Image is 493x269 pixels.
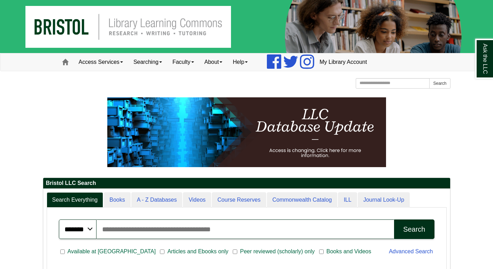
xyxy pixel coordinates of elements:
a: Books [104,192,130,208]
img: HTML tutorial [107,97,386,167]
a: Course Reserves [212,192,266,208]
h2: Bristol LLC Search [43,178,450,189]
input: Peer reviewed (scholarly) only [233,249,237,255]
a: About [199,53,228,71]
span: Articles and Ebooks only [164,247,231,256]
input: Books and Videos [319,249,324,255]
a: Advanced Search [389,248,433,254]
button: Search [394,219,434,239]
a: ILL [338,192,357,208]
a: Journal Look-Up [358,192,410,208]
a: My Library Account [314,53,372,71]
input: Available at [GEOGRAPHIC_DATA] [60,249,65,255]
div: Search [403,225,425,233]
button: Search [429,78,450,89]
span: Books and Videos [324,247,374,256]
a: Faculty [167,53,199,71]
a: A - Z Databases [131,192,183,208]
span: Available at [GEOGRAPHIC_DATA] [65,247,159,256]
span: Peer reviewed (scholarly) only [237,247,317,256]
a: Commonwealth Catalog [267,192,338,208]
a: Searching [128,53,167,71]
a: Videos [183,192,211,208]
a: Access Services [74,53,128,71]
a: Search Everything [47,192,103,208]
input: Articles and Ebooks only [160,249,164,255]
a: Help [228,53,253,71]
